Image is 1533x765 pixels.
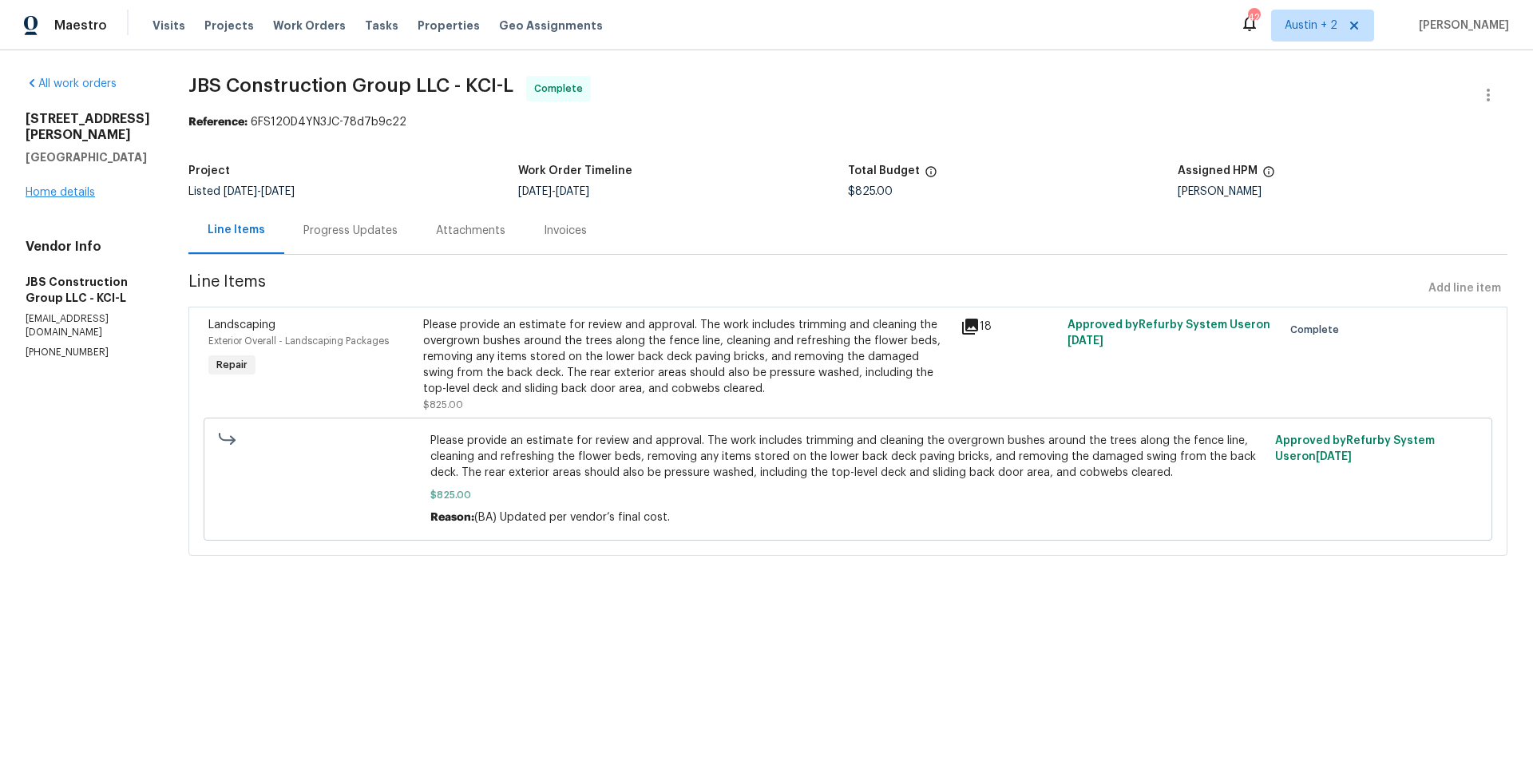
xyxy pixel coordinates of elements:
div: 6FS120D4YN3JC-78d7b9c22 [188,114,1507,130]
span: Work Orders [273,18,346,34]
p: [PHONE_NUMBER] [26,346,150,359]
div: Attachments [436,223,505,239]
span: Austin + 2 [1285,18,1337,34]
span: [PERSON_NAME] [1412,18,1509,34]
span: Landscaping [208,319,275,331]
span: Repair [210,357,254,373]
div: [PERSON_NAME] [1178,186,1507,197]
div: Invoices [544,223,587,239]
h5: Work Order Timeline [518,165,632,176]
span: Listed [188,186,295,197]
span: Approved by Refurby System User on [1068,319,1270,347]
span: - [224,186,295,197]
span: Projects [204,18,254,34]
span: [DATE] [261,186,295,197]
span: $825.00 [423,400,463,410]
b: Reference: [188,117,248,128]
h2: [STREET_ADDRESS][PERSON_NAME] [26,111,150,143]
h5: Project [188,165,230,176]
div: Please provide an estimate for review and approval. The work includes trimming and cleaning the o... [423,317,951,397]
span: The hpm assigned to this work order. [1262,165,1275,186]
div: Line Items [208,222,265,238]
span: JBS Construction Group LLC - KCI-L [188,76,513,95]
h5: Total Budget [848,165,920,176]
p: [EMAIL_ADDRESS][DOMAIN_NAME] [26,312,150,339]
span: Maestro [54,18,107,34]
span: Tasks [365,20,398,31]
span: Approved by Refurby System User on [1275,435,1435,462]
span: Visits [153,18,185,34]
span: Geo Assignments [499,18,603,34]
a: All work orders [26,78,117,89]
span: Complete [534,81,589,97]
h5: Assigned HPM [1178,165,1258,176]
span: Exterior Overall - Landscaping Packages [208,336,389,346]
span: [DATE] [224,186,257,197]
h5: JBS Construction Group LLC - KCI-L [26,274,150,306]
span: Properties [418,18,480,34]
span: - [518,186,589,197]
span: Reason: [430,512,474,523]
div: 18 [961,317,1058,336]
span: $825.00 [848,186,893,197]
span: [DATE] [1068,335,1103,347]
span: The total cost of line items that have been proposed by Opendoor. This sum includes line items th... [925,165,937,186]
span: Please provide an estimate for review and approval. The work includes trimming and cleaning the o... [430,433,1266,481]
span: Complete [1290,322,1345,338]
h5: [GEOGRAPHIC_DATA] [26,149,150,165]
h4: Vendor Info [26,239,150,255]
span: $825.00 [430,487,1266,503]
div: 42 [1248,10,1259,26]
div: Progress Updates [303,223,398,239]
span: [DATE] [1316,451,1352,462]
span: Line Items [188,274,1422,303]
a: Home details [26,187,95,198]
span: (BA) Updated per vendor’s final cost. [474,512,670,523]
span: [DATE] [518,186,552,197]
span: [DATE] [556,186,589,197]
